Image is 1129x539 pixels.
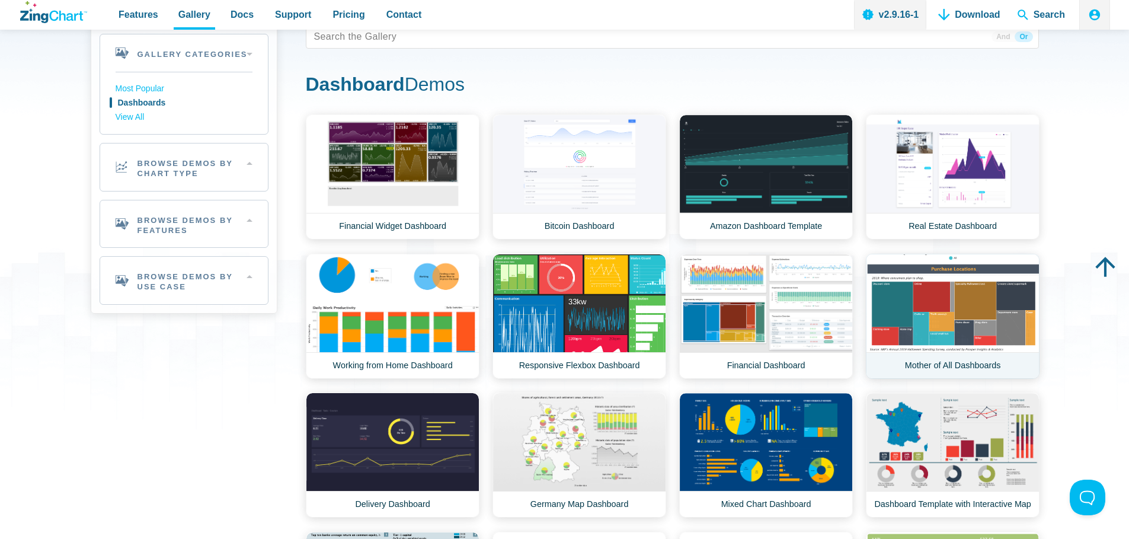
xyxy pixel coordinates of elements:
[492,114,666,240] a: Bitcoin Dashboard
[332,7,364,23] span: Pricing
[306,393,479,518] a: Delivery Dashboard
[492,254,666,379] a: Responsive Flexbox Dashboard
[116,96,252,110] a: Dashboards
[1015,31,1032,42] span: Or
[20,1,87,23] a: ZingChart Logo. Click to return to the homepage
[275,7,311,23] span: Support
[100,143,268,191] h2: Browse Demos By Chart Type
[100,34,268,72] h2: Gallery Categories
[866,254,1040,379] a: Mother of All Dashboards
[866,114,1040,240] a: Real Estate Dashboard
[679,393,853,518] a: Mixed Chart Dashboard
[116,82,252,96] a: Most Popular
[306,72,1039,99] h1: Demos
[866,393,1040,518] a: Dashboard Template with Interactive Map
[492,393,666,518] a: Germany Map Dashboard
[992,31,1015,42] span: And
[1070,480,1105,515] iframe: Toggle Customer Support
[679,114,853,240] a: Amazon Dashboard Template
[306,74,405,95] strong: Dashboard
[119,7,158,23] span: Features
[386,7,422,23] span: Contact
[306,114,479,240] a: Financial Widget Dashboard
[178,7,210,23] span: Gallery
[100,200,268,248] h2: Browse Demos By Features
[231,7,254,23] span: Docs
[100,257,268,304] h2: Browse Demos By Use Case
[116,110,252,125] a: View All
[679,254,853,379] a: Financial Dashboard
[306,254,479,379] a: Working from Home Dashboard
